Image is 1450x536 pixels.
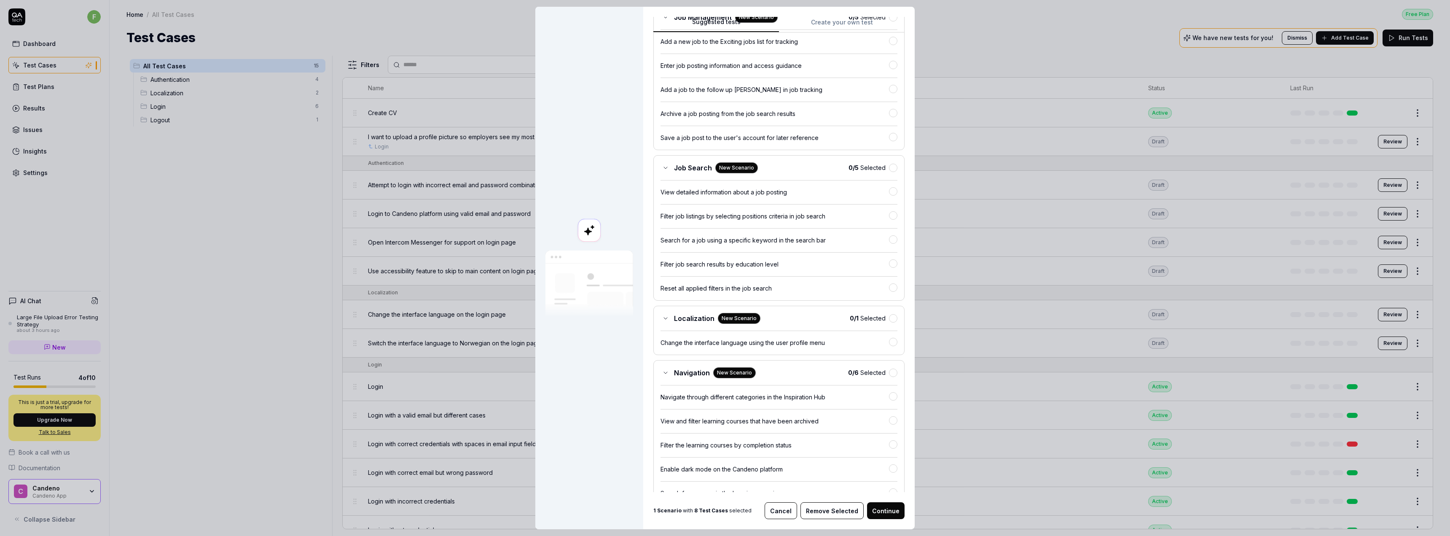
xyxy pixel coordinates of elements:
b: 1 Scenario [653,507,682,514]
div: Add a new job to the Exciting jobs list for tracking [661,37,889,46]
span: Selected [848,368,886,377]
div: Filter job listings by selecting positions criteria in job search [661,212,889,221]
div: Add a job to the follow up [PERSON_NAME] in job tracking [661,85,889,94]
b: 0 / 5 [849,164,859,171]
button: Suggested tests [653,17,779,32]
div: Reset all applied filters in the job search [661,284,889,293]
div: Search for courses in the learning overview [661,489,889,498]
span: Localization [674,313,714,323]
div: Archive a job posting from the job search results [661,109,889,118]
div: View detailed information about a job posting [661,188,889,197]
div: Filter the learning courses by completion status [661,441,889,450]
div: Filter job search results by education level [661,260,889,269]
div: New Scenario [715,162,758,173]
div: New Scenario [718,313,760,324]
div: Save a job post to the user's account for later reference [661,133,889,142]
button: Cancel [765,502,797,519]
div: New Scenario [713,367,756,378]
b: 0 / 1 [850,315,859,322]
span: with selected [653,507,752,514]
button: Remove Selected [800,502,864,519]
img: Our AI scans your site and suggests things to test [545,250,633,318]
button: Create your own test [779,17,905,32]
div: View and filter learning courses that have been archived [661,417,889,426]
b: 0 / 6 [848,369,859,376]
span: Job Search [674,163,712,173]
span: Selected [850,314,886,323]
span: Navigation [674,368,710,378]
div: Enable dark mode on the Candeno platform [661,465,889,474]
div: Change the interface language using the user profile menu [661,338,889,347]
b: 8 Test Cases [694,507,728,514]
div: Navigate through different categories in the Inspiration Hub [661,393,889,401]
div: Enter job posting information and access guidance [661,61,889,70]
button: Continue [867,502,905,519]
span: Selected [849,163,886,172]
div: Search for a job using a specific keyword in the search bar [661,236,889,245]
